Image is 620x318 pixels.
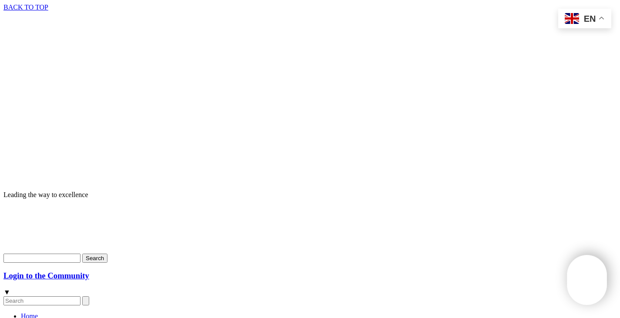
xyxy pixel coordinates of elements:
img: en [565,13,579,24]
p: Leading the way to excellence [3,191,617,199]
img: Exemplar Global [3,11,525,182]
a: BACK TO TOP [3,3,48,11]
span: en [584,14,596,23]
img: svg+xml;nitro-empty-id=MTE3MToxMTY=-1;base64,PHN2ZyB2aWV3Qm94PSIwIDAgNDAwIDQwMCIgd2lkdGg9IjQwMCIg... [576,264,607,295]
